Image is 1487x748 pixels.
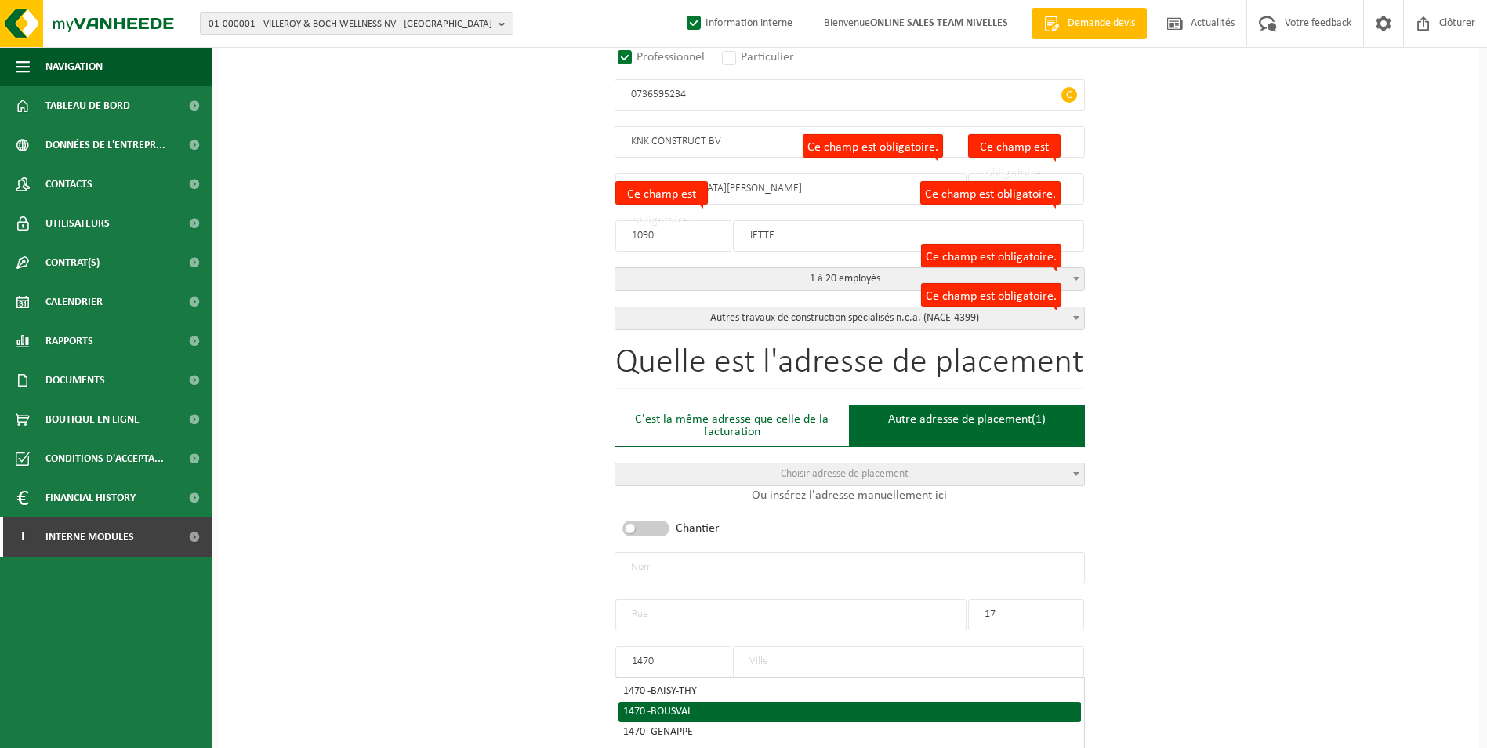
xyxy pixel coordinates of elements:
span: Conditions d'accepta... [45,439,164,478]
span: Contrat(s) [45,243,100,282]
span: Rapports [45,321,93,361]
span: Autres travaux de construction spécialisés n.c.a. (NACE-4399) [615,307,1085,330]
label: Ce champ est obligatoire. [921,283,1061,307]
div: Autre adresse de placement [850,405,1085,447]
div: C'est la même adresse que celle de la facturation [615,405,850,447]
span: Interne modules [45,517,134,557]
span: Financial History [45,478,136,517]
button: 01-000001 - VILLEROY & BOCH WELLNESS NV - [GEOGRAPHIC_DATA] [200,12,513,35]
label: Ce champ est obligatoire. [968,134,1061,158]
div: 1470 - [623,706,1076,717]
span: 01-000001 - VILLEROY & BOCH WELLNESS NV - [GEOGRAPHIC_DATA] [209,13,492,36]
span: Tableau de bord [45,86,130,125]
span: I [16,517,30,557]
input: Ville [733,646,1084,677]
span: Contacts [45,165,92,204]
input: code postal [615,646,731,677]
span: Données de l'entrepr... [45,125,165,165]
input: Numéro d'entreprise [615,79,1085,111]
span: Demande devis [1064,16,1139,31]
span: GENAPPE [651,726,693,738]
div: 1470 - [623,727,1076,738]
input: Numéro [968,599,1084,630]
span: BOUSVAL [651,706,692,717]
span: C [1061,87,1077,103]
input: Rue [615,173,967,205]
span: BAISY-THY [651,685,697,697]
span: Autres travaux de construction spécialisés n.c.a. (NACE-4399) [615,307,1084,329]
span: 1 à 20 employés [615,268,1084,290]
label: Professionnel [615,46,709,68]
div: 1470 - [623,686,1076,697]
span: Boutique en ligne [45,400,140,439]
a: Demande devis [1032,8,1147,39]
input: Nom [615,126,1085,158]
label: Ce champ est obligatoire. [615,181,708,205]
h1: Quelle est l'adresse de placement [615,346,1085,389]
label: Information interne [684,12,792,35]
label: Particulier [719,46,799,68]
strong: ONLINE SALES TEAM NIVELLES [870,17,1008,29]
input: Ville [733,220,1084,252]
span: Documents [45,361,105,400]
label: Ce champ est obligatoire. [921,244,1061,267]
span: Navigation [45,47,103,86]
label: Ce champ est obligatoire. [920,181,1061,205]
input: Rue [615,599,967,630]
span: (1) [1032,413,1046,426]
label: Chantier [676,522,720,535]
label: Ce champ est obligatoire. [803,134,943,158]
p: Ou insérez l'adresse manuellement ici [615,486,1085,505]
input: Nom [615,552,1085,583]
span: Choisir adresse de placement [781,468,909,480]
input: code postal [615,220,731,252]
span: 1 à 20 employés [615,267,1085,291]
span: Utilisateurs [45,204,110,243]
span: Calendrier [45,282,103,321]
